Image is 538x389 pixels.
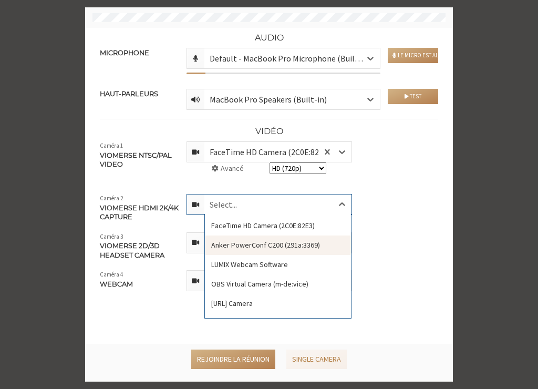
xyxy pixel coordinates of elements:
h4: Vidéo [100,127,438,136]
div: iPhone of [PERSON_NAME] [205,313,350,333]
div: MacBook Pro Speakers (Built-in) [210,93,344,106]
div: Default - MacBook Pro Microphone (Built-in) [210,52,381,65]
strong: Viomerse 2D/3D Headset Camera [100,242,164,259]
button: Avancé [212,163,244,174]
button: Le micro est allumé [388,48,438,63]
h4: Audio [100,33,438,43]
small: Caméra 4 [100,270,179,279]
div: FaceTime HD Camera (2C0E:82E3) [210,146,347,158]
button: Test [388,89,438,104]
small: Caméra 2 [100,194,179,203]
small: Caméra 1 [100,141,179,150]
small: Caméra 3 [100,232,179,241]
strong: Viomerse NTSC/PAL Video [100,151,172,169]
button: Single camera [286,350,347,369]
button: Rejoindre la réunion [191,350,275,369]
strong: Webcam [100,280,133,288]
div: FaceTime HD Camera (2C0E:82E3) [205,216,350,236]
div: LUMIX Webcam Software [205,255,350,274]
div: Anker PowerConf C200 (291a:3369) [205,236,350,255]
strong: Viomerse HDMI 2K/4K Capture [100,204,179,221]
strong: Haut-parleurs [100,90,158,98]
div: [URL] Camera [205,294,350,313]
strong: Microphone [100,49,149,57]
div: OBS Virtual Camera (m-de:vice) [205,274,350,294]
